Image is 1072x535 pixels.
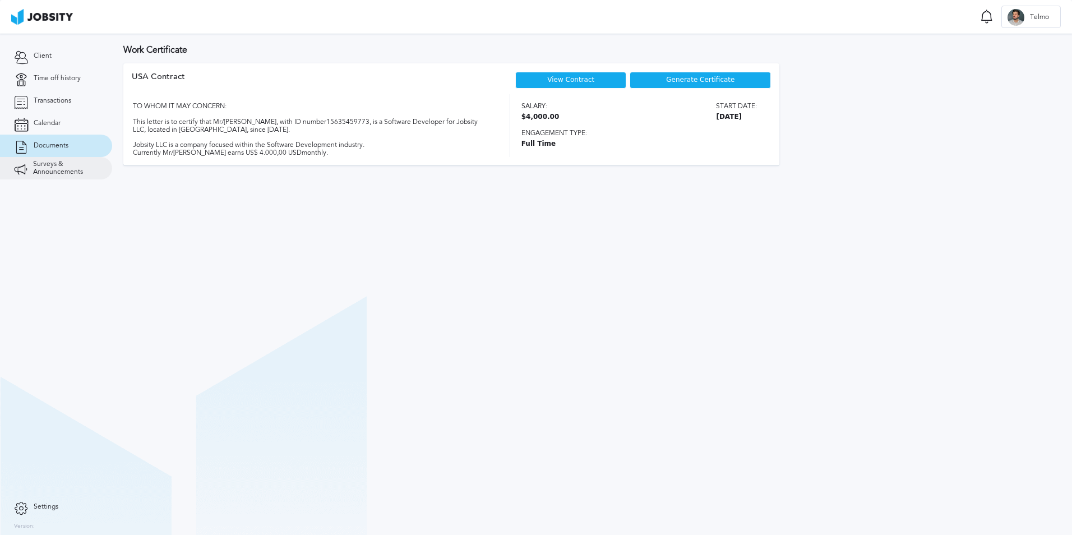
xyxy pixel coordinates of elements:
span: Settings [34,503,58,511]
img: ab4bad089aa723f57921c736e9817d99.png [11,9,73,25]
div: T [1008,9,1024,26]
div: TO WHOM IT MAY CONCERN: This letter is to certify that Mr/[PERSON_NAME], with ID number 156354597... [132,94,490,157]
span: Transactions [34,97,71,105]
span: Generate Certificate [666,76,734,84]
label: Version: [14,523,35,530]
div: USA Contract [132,72,185,94]
span: $4,000.00 [521,113,560,121]
span: Client [34,52,52,60]
span: Start date: [716,103,757,110]
span: Salary: [521,103,560,110]
h3: Work Certificate [123,45,1061,55]
button: TTelmo [1001,6,1061,28]
span: Surveys & Announcements [33,160,98,176]
span: Engagement type: [521,130,757,137]
span: Time off history [34,75,81,82]
span: Full Time [521,140,757,148]
span: [DATE] [716,113,757,121]
span: Documents [34,142,68,150]
span: Telmo [1024,13,1055,21]
a: View Contract [547,76,594,84]
span: Calendar [34,119,61,127]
